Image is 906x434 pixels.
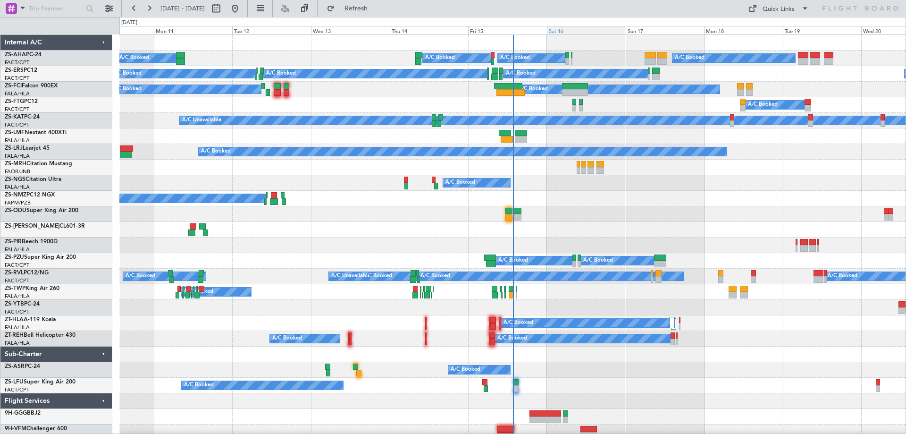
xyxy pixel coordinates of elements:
span: ZT-HLA [5,317,24,323]
div: A/C Booked [518,82,548,96]
a: ZS-FTGPC12 [5,99,38,104]
div: A/C Booked [266,67,296,81]
div: A/C Booked [425,51,455,65]
span: ZS-MRH [5,161,26,167]
a: FACT/CPT [5,386,29,393]
div: A/C Booked [497,332,527,346]
span: ZS-NGS [5,177,25,182]
div: A/C Booked [112,67,142,81]
div: A/C Booked [119,51,149,65]
a: ZS-ASRPC-24 [5,364,40,369]
div: A/C Booked [506,67,536,81]
a: ZS-KATPC-24 [5,114,40,120]
a: ZS-YTBPC-24 [5,301,40,307]
a: FACT/CPT [5,106,29,113]
div: A/C Booked [748,98,778,112]
span: ZS-TWP [5,286,25,291]
div: [DATE] [121,19,137,27]
span: ZT-REH [5,332,24,338]
a: FALA/HLA [5,324,30,331]
span: ZS-YTB [5,301,24,307]
div: Mon 18 [704,26,783,34]
div: Quick Links [763,5,795,14]
span: ZS-FTG [5,99,24,104]
div: A/C Booked [500,51,530,65]
div: A/C Booked [451,363,480,377]
a: FALA/HLA [5,340,30,347]
a: FALA/HLA [5,246,30,253]
div: Tue 19 [783,26,862,34]
span: 9H-GGG [5,410,27,416]
a: ZS-PIRBeech 1900D [5,239,58,245]
div: A/C Unavailable [182,113,221,128]
a: FACT/CPT [5,59,29,66]
span: ZS-PZU [5,255,24,260]
a: ZS-PZUSuper King Air 200 [5,255,76,260]
div: A/C Booked [828,269,857,283]
div: Thu 14 [390,26,469,34]
input: Trip Number [29,1,83,16]
span: ZS-[PERSON_NAME] [5,223,59,229]
span: ZS-ODU [5,208,26,213]
button: Refresh [322,1,379,16]
a: FACT/CPT [5,277,29,284]
a: FALA/HLA [5,293,30,300]
a: FALA/HLA [5,137,30,144]
a: FAPM/PZB [5,199,31,206]
span: ZS-FCI [5,83,22,89]
div: Fri 15 [468,26,547,34]
span: ZS-AHA [5,52,26,58]
div: Sat 16 [547,26,626,34]
div: A/C Booked [503,316,533,330]
div: Tue 12 [232,26,311,34]
span: ZS-LFU [5,379,24,385]
a: ZS-LMFNextant 400XTi [5,130,67,136]
span: ZS-ERS [5,68,24,73]
span: Refresh [336,5,376,12]
a: 9H-VFMChallenger 600 [5,426,67,432]
a: ZS-LRJLearjet 45 [5,145,50,151]
div: A/C Unavailable [331,269,370,283]
a: ZS-ODUSuper King Air 200 [5,208,78,213]
a: ZS-ERSPC12 [5,68,37,73]
div: Sun 17 [626,26,705,34]
div: A/C Booked [201,145,231,159]
div: Mon 11 [154,26,233,34]
div: A/C Booked [112,82,142,96]
span: [DATE] - [DATE] [160,4,205,13]
a: FACT/CPT [5,308,29,315]
a: ZS-LFUSuper King Air 200 [5,379,75,385]
span: 9H-VFM [5,426,26,432]
div: Wed 13 [311,26,390,34]
a: FACT/CPT [5,262,29,269]
div: A/C Booked [445,176,475,190]
div: A/C Booked [675,51,705,65]
a: 9H-GGGBBJ2 [5,410,41,416]
span: ZS-KAT [5,114,24,120]
span: ZS-ASR [5,364,25,369]
div: A/C Booked [184,378,214,392]
span: ZS-PIR [5,239,22,245]
div: A/C Booked [498,254,528,268]
div: A/C Booked [126,269,155,283]
a: FALA/HLA [5,153,30,160]
a: ZS-TWPKing Air 260 [5,286,59,291]
a: FAOR/JNB [5,168,30,175]
a: ZS-NGSCitation Ultra [5,177,61,182]
span: ZS-NMZ [5,192,26,198]
a: ZS-MRHCitation Mustang [5,161,72,167]
span: ZS-LRJ [5,145,23,151]
a: ZS-RVLPC12/NG [5,270,49,276]
button: Quick Links [744,1,814,16]
a: ZT-REHBell Helicopter 430 [5,332,75,338]
a: FALA/HLA [5,184,30,191]
a: FACT/CPT [5,121,29,128]
a: ZS-FCIFalcon 900EX [5,83,58,89]
div: A/C Booked [420,269,450,283]
a: FALA/HLA [5,90,30,97]
a: ZS-AHAPC-24 [5,52,42,58]
div: A/C Booked [362,269,392,283]
div: A/C Booked [583,254,613,268]
span: ZS-RVL [5,270,24,276]
a: ZS-NMZPC12 NGX [5,192,55,198]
